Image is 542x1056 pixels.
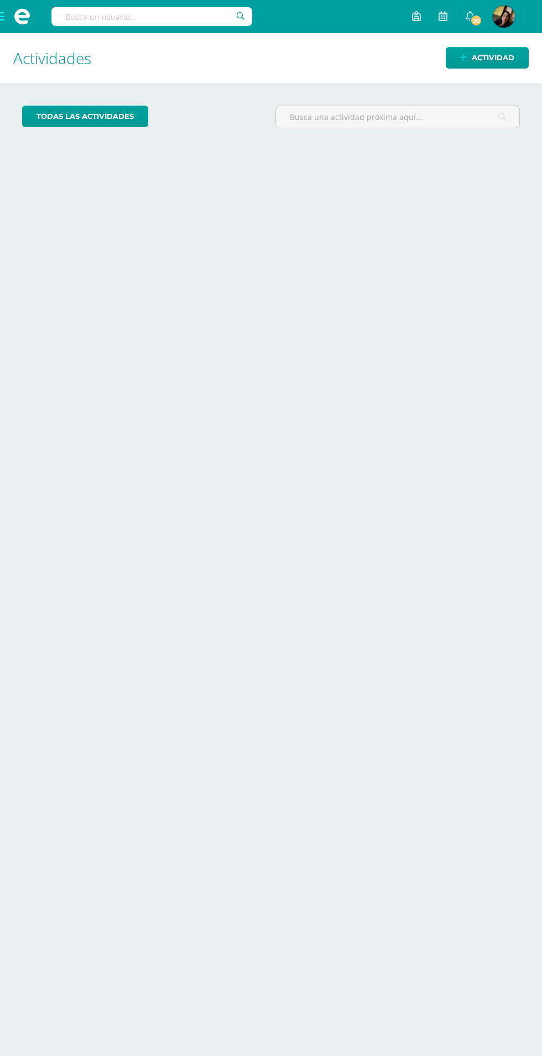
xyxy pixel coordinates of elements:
[276,106,519,128] input: Busca una actividad próxima aquí...
[470,14,482,27] span: 30
[446,47,529,69] a: Actividad
[51,7,252,26] input: Busca un usuario...
[13,33,529,83] h1: Actividades
[493,6,515,28] img: d3caccddea3211bd5a70dad108ead3bc.png
[22,106,148,127] a: todas las Actividades
[472,48,514,68] span: Actividad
